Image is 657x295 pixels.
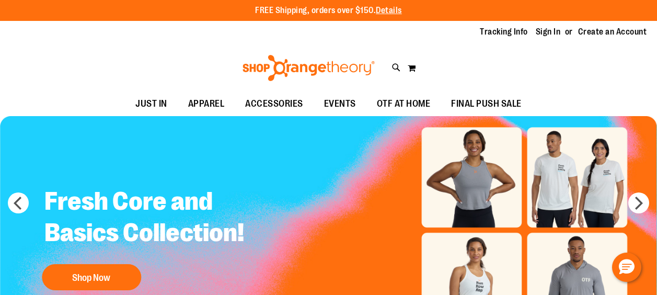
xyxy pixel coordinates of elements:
a: OTF AT HOME [366,92,441,116]
a: Details [376,6,402,15]
a: APPAREL [178,92,235,116]
a: Sign In [536,26,561,38]
span: OTF AT HOME [377,92,431,116]
button: prev [8,192,29,213]
button: Hello, have a question? Let’s chat. [612,253,641,282]
span: APPAREL [188,92,225,116]
span: FINAL PUSH SALE [451,92,522,116]
span: JUST IN [135,92,167,116]
h2: Fresh Core and Basics Collection! [37,178,267,259]
a: EVENTS [314,92,366,116]
button: next [628,192,649,213]
button: Shop Now [42,264,141,290]
a: Tracking Info [480,26,528,38]
a: JUST IN [125,92,178,116]
a: FINAL PUSH SALE [441,92,532,116]
p: FREE Shipping, orders over $150. [255,5,402,17]
span: EVENTS [324,92,356,116]
a: Create an Account [578,26,647,38]
img: Shop Orangetheory [241,55,376,81]
span: ACCESSORIES [245,92,303,116]
a: ACCESSORIES [235,92,314,116]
